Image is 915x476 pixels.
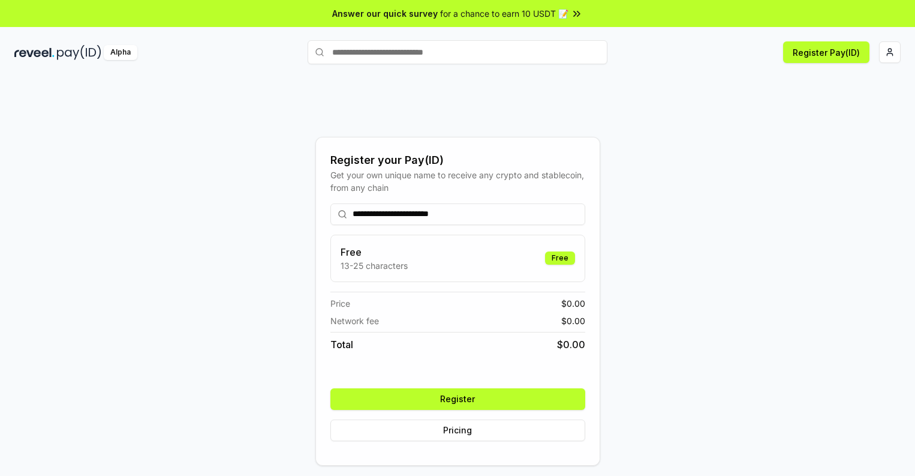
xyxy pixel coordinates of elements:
[341,259,408,272] p: 13-25 characters
[440,7,568,20] span: for a chance to earn 10 USDT 📝
[330,315,379,327] span: Network fee
[330,152,585,169] div: Register your Pay(ID)
[545,252,575,265] div: Free
[14,45,55,60] img: reveel_dark
[783,41,869,63] button: Register Pay(ID)
[561,297,585,310] span: $ 0.00
[330,337,353,352] span: Total
[561,315,585,327] span: $ 0.00
[57,45,101,60] img: pay_id
[557,337,585,352] span: $ 0.00
[330,388,585,410] button: Register
[330,297,350,310] span: Price
[341,245,408,259] h3: Free
[104,45,137,60] div: Alpha
[330,169,585,194] div: Get your own unique name to receive any crypto and stablecoin, from any chain
[330,420,585,441] button: Pricing
[332,7,438,20] span: Answer our quick survey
